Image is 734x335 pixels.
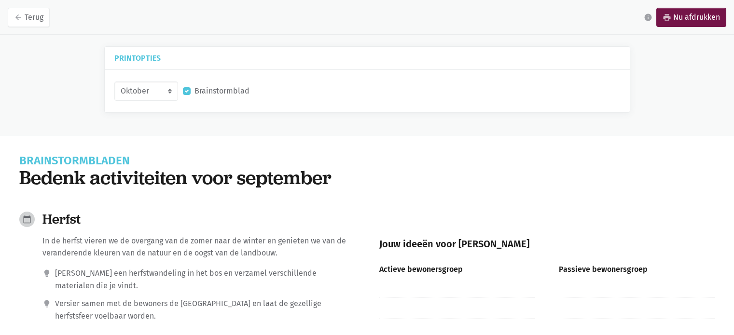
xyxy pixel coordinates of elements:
h1: Brainstormbladen [19,155,715,166]
i: print [663,13,671,22]
h1: Bedenk activiteiten voor september [19,166,715,188]
p: Versier samen met de bewoners de [GEOGRAPHIC_DATA] en laat de gezellige herfstsfeer voelbaar worden. [55,297,355,322]
p: [PERSON_NAME] een herfstwandeling in het bos en verzamel verschillende materialen die je vindt. [55,267,355,292]
div: Herfst [42,212,347,227]
h6: Actieve bewonersgroep [379,265,535,285]
h5: Jouw ideeën voor [PERSON_NAME] [379,215,715,250]
i: lightbulb [42,297,51,308]
p: In de herfst vieren we de overgang van de zomer naar de winter en genieten we van de veranderende... [42,235,355,259]
h6: Passieve bewonersgroep [559,265,715,285]
i: info [644,13,652,22]
i: arrow_back [14,13,23,22]
i: lightbulb [42,267,51,278]
i: calendar_today [23,215,31,224]
a: arrow_backTerug [8,8,50,27]
label: Brainstormblad [194,85,249,97]
a: printNu afdrukken [656,8,726,27]
h5: Printopties [114,54,620,62]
